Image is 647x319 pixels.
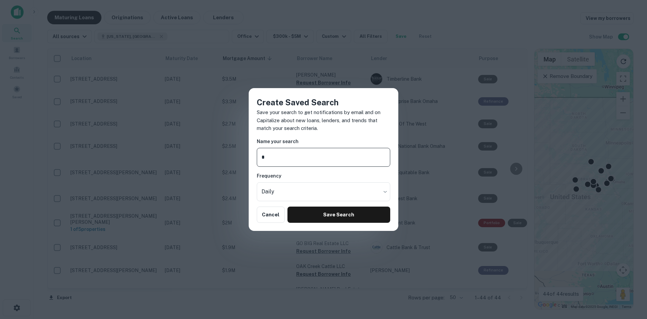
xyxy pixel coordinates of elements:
h4: Create Saved Search [257,96,390,108]
iframe: Chat Widget [613,265,647,297]
button: Save Search [287,207,390,223]
h6: Name your search [257,138,390,145]
h6: Frequency [257,172,390,180]
div: Without label [257,182,390,201]
p: Save your search to get notifications by email and on Capitalize about new loans, lenders, and tr... [257,108,390,132]
button: Cancel [257,207,285,223]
